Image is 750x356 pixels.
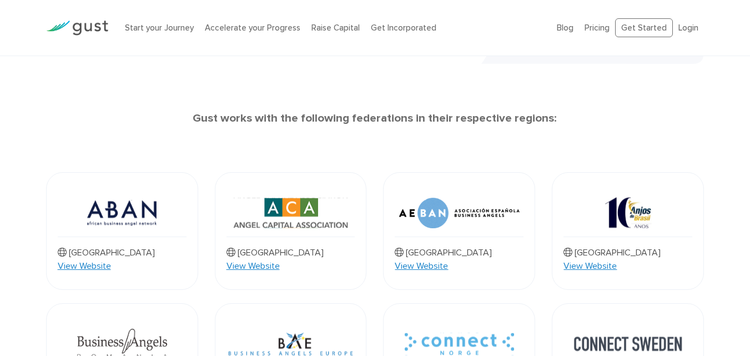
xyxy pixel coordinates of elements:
[311,23,360,33] a: Raise Capital
[678,23,698,33] a: Login
[371,23,436,33] a: Get Incorporated
[58,246,155,259] p: [GEOGRAPHIC_DATA]
[87,189,157,237] img: Aban
[563,259,617,273] a: View Website
[58,259,111,273] a: View Website
[205,23,300,33] a: Accelerate your Progress
[399,189,520,237] img: Aeban
[226,246,324,259] p: [GEOGRAPHIC_DATA]
[615,18,673,38] a: Get Started
[585,23,610,33] a: Pricing
[226,259,280,273] a: View Website
[395,246,492,259] p: [GEOGRAPHIC_DATA]
[395,259,448,273] a: View Website
[233,189,348,237] img: Aca
[557,23,573,33] a: Blog
[46,21,108,36] img: Gust Logo
[563,246,661,259] p: [GEOGRAPHIC_DATA]
[125,23,194,33] a: Start your Journey
[605,189,652,237] img: 10 Anjo
[193,111,557,125] strong: Gust works with the following federations in their respective regions:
